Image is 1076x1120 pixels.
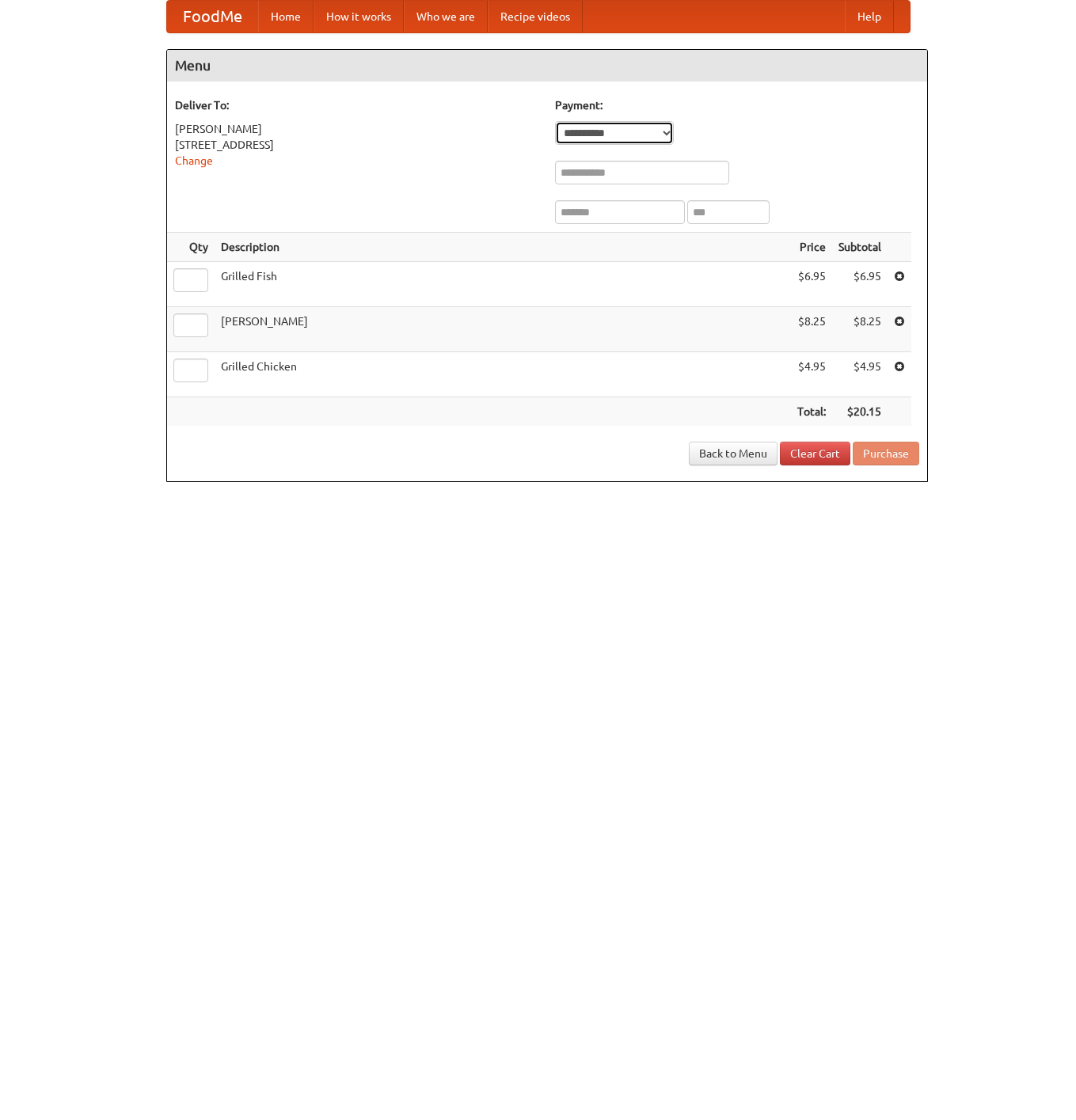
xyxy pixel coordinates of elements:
td: Grilled Fish [215,262,791,307]
td: Grilled Chicken [215,352,791,397]
a: Change [175,154,213,167]
th: Total: [791,397,832,427]
div: [PERSON_NAME] [175,121,539,137]
td: [PERSON_NAME] [215,307,791,352]
th: $20.15 [832,397,888,427]
th: Price [791,233,832,262]
td: $6.95 [832,262,888,307]
h5: Deliver To: [175,97,539,113]
a: FoodMe [167,1,258,32]
a: Recipe videos [488,1,583,32]
td: $6.95 [791,262,832,307]
a: Back to Menu [689,442,778,465]
h4: Menu [167,50,927,82]
td: $4.95 [791,352,832,397]
th: Description [215,233,791,262]
td: $8.25 [791,307,832,352]
td: $8.25 [832,307,888,352]
a: How it works [314,1,404,32]
h5: Payment: [555,97,919,113]
div: [STREET_ADDRESS] [175,137,539,153]
th: Qty [167,233,215,262]
a: Clear Cart [780,442,850,465]
a: Who we are [404,1,488,32]
th: Subtotal [832,233,888,262]
a: Help [845,1,894,32]
button: Purchase [853,442,919,465]
a: Home [258,1,314,32]
td: $4.95 [832,352,888,397]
